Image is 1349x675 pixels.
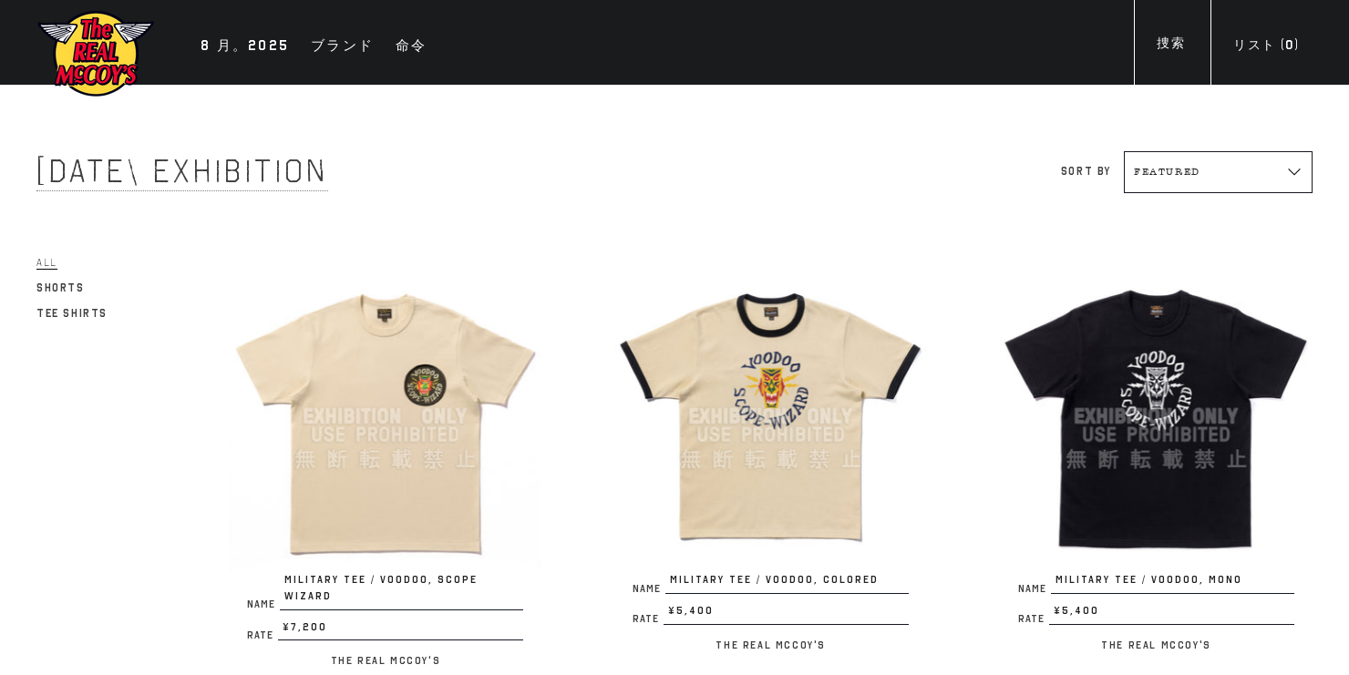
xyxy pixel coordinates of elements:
img: MILITARY TEE / VOODOO, MONO [1000,261,1313,573]
span: Tee Shirts [36,307,108,320]
span: Name [247,599,280,609]
div: ) [1233,36,1299,60]
span: Rate [633,614,664,624]
a: All [36,251,57,273]
span: Name [1018,584,1051,594]
p: The Real McCoy's [1000,634,1313,656]
img: MILITARY TEE / VOODOO, SCOPE WIZARD [229,261,541,573]
a: MILITARY TEE / VOODOO, COLORED NameMILITARY TEE / VOODOO, COLORED Rate¥5,400 The Real McCoy's [614,261,927,656]
span: 0 [1285,37,1293,53]
a: Tee Shirts [36,302,108,324]
span: MILITARY TEE / VOODOO, SCOPE WIZARD [280,572,523,609]
p: The Real McCoy's [229,649,541,671]
div: 8 月。2025 [201,35,289,60]
span: MILITARY TEE / VOODOO, COLORED [665,572,909,594]
span: MILITARY TEE / VOODOO, MONO [1051,572,1294,594]
span: All [36,256,57,270]
div: 命令 [396,35,427,60]
a: MILITARY TEE / VOODOO, MONO NameMILITARY TEE / VOODOO, MONO Rate¥5,400 The Real McCoy's [1000,261,1313,656]
span: Shorts [36,281,85,294]
span: ¥5,400 [664,603,909,625]
a: Shorts [36,277,85,299]
a: 8 月。2025 [191,35,298,60]
div: 捜索 [1157,34,1185,58]
span: Name [633,584,665,594]
span: Rate [247,630,278,640]
label: Sort by [1061,165,1111,178]
p: The Real McCoy's [614,634,927,656]
span: ¥7,200 [278,619,523,641]
a: リスト (0) [1210,36,1322,60]
div: ブランド [311,35,374,60]
a: 命令 [386,35,437,60]
span: [DATE] Exhibition [36,151,328,191]
font: リスト ( [1233,37,1293,53]
span: ¥5,400 [1049,603,1294,625]
span: Rate [1018,614,1049,624]
a: MILITARY TEE / VOODOO, SCOPE WIZARD NameMILITARY TEE / VOODOO, SCOPE WIZARD Rate¥7,200 The Real M... [229,261,541,672]
img: MILITARY TEE / VOODOO, COLORED [614,261,927,573]
a: 捜索 [1134,34,1208,58]
img: マッコイズ展 [36,9,155,98]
